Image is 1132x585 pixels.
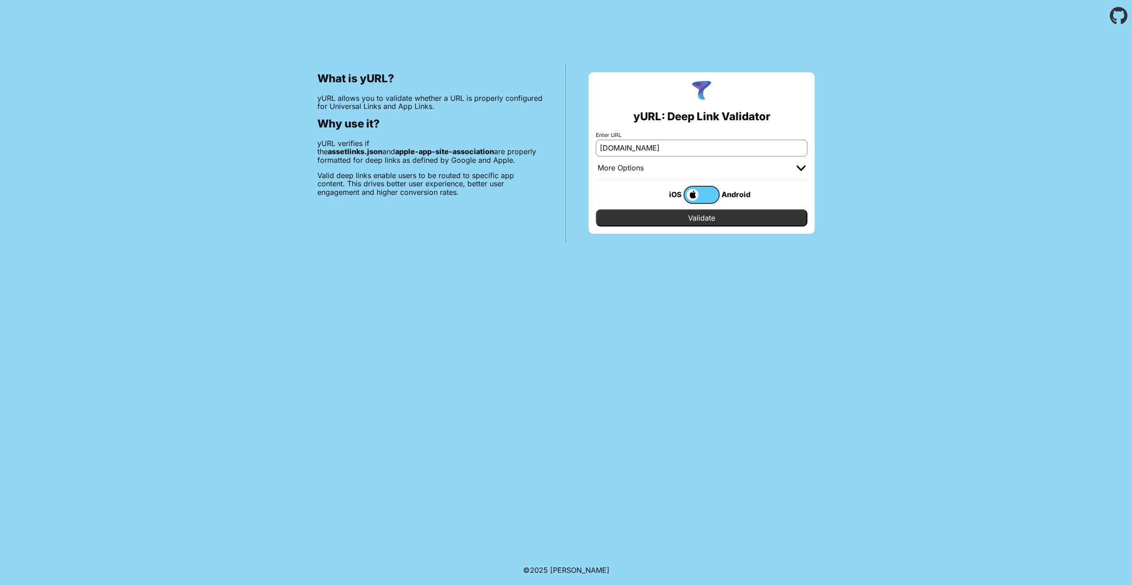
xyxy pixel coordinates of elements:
b: assetlinks.json [328,147,382,156]
label: Enter URL [596,132,807,138]
img: chevron [797,165,806,171]
h2: What is yURL? [317,72,543,85]
div: iOS [647,189,684,200]
a: Michael Ibragimchayev's Personal Site [550,566,609,575]
div: More Options [598,164,644,173]
span: 2025 [530,566,548,575]
b: apple-app-site-association [395,147,494,156]
footer: © [523,555,609,585]
p: Valid deep links enable users to be routed to specific app content. This drives better user exper... [317,171,543,196]
p: yURL verifies if the and are properly formatted for deep links as defined by Google and Apple. [317,139,543,164]
h2: Why use it? [317,118,543,130]
h2: yURL: Deep Link Validator [633,110,770,123]
p: yURL allows you to validate whether a URL is properly configured for Universal Links and App Links. [317,94,543,111]
input: e.g. https://app.chayev.com/xyx [596,140,807,156]
img: yURL Logo [690,80,713,103]
input: Validate [596,209,807,226]
div: Android [720,189,756,200]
